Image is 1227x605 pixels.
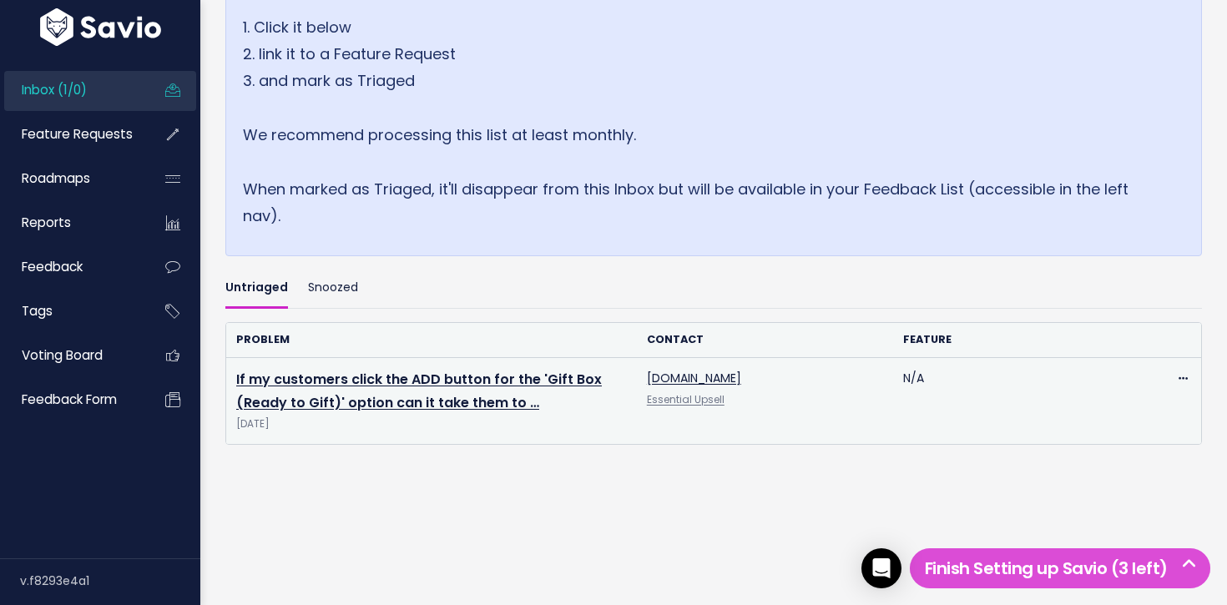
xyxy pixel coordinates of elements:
[893,323,1149,357] th: Feature
[4,336,139,375] a: Voting Board
[308,270,358,309] a: Snoozed
[4,71,139,109] a: Inbox (1/0)
[22,125,133,143] span: Feature Requests
[861,548,901,588] div: Open Intercom Messenger
[647,393,725,406] a: Essential Upsell
[236,370,602,413] a: If my customers click the ADD button for the 'Gift Box (Ready to Gift)' option can it take them to …
[917,556,1203,581] h5: Finish Setting up Savio (3 left)
[226,323,637,357] th: Problem
[36,8,165,45] img: logo-white.9d6f32f41409.svg
[4,159,139,198] a: Roadmaps
[22,302,53,320] span: Tags
[4,204,139,242] a: Reports
[20,559,200,602] div: v.f8293e4a1
[22,258,83,275] span: Feedback
[225,270,288,309] a: Untriaged
[893,357,1149,444] td: N/A
[22,81,87,98] span: Inbox (1/0)
[236,416,627,433] span: [DATE]
[4,292,139,330] a: Tags
[22,214,71,231] span: Reports
[22,346,103,364] span: Voting Board
[225,270,1202,309] ul: Filter feature requests
[4,248,139,286] a: Feedback
[637,323,893,357] th: Contact
[647,370,741,386] a: [DOMAIN_NAME]
[4,115,139,154] a: Feature Requests
[22,169,90,187] span: Roadmaps
[4,381,139,419] a: Feedback form
[22,391,117,408] span: Feedback form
